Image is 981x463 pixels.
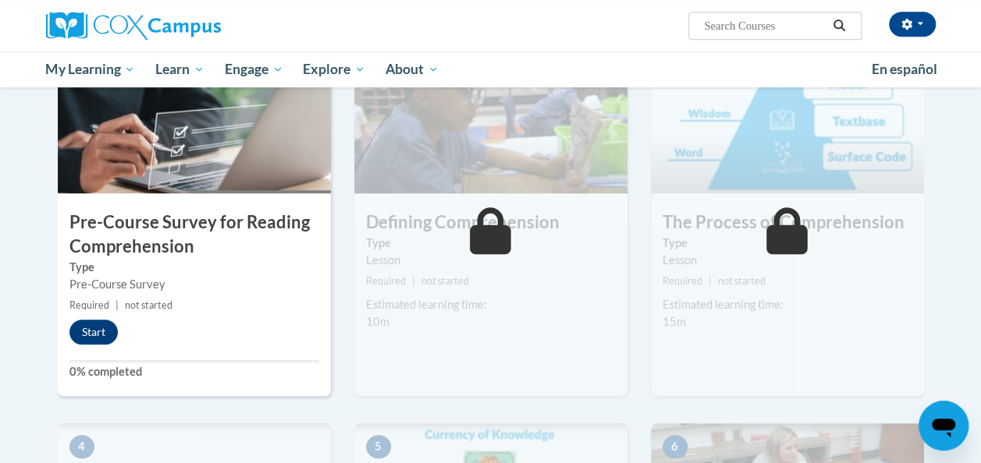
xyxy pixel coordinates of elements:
[69,299,109,311] span: Required
[69,259,319,276] label: Type
[69,276,319,293] div: Pre-Course Survey
[69,435,94,458] span: 4
[718,275,766,287] span: not started
[919,401,969,451] iframe: Button to launch messaging window
[303,60,365,79] span: Explore
[375,51,449,87] a: About
[366,435,391,458] span: 5
[366,235,616,252] label: Type
[709,275,712,287] span: |
[125,299,172,311] span: not started
[116,299,119,311] span: |
[69,320,118,345] button: Start
[145,51,215,87] a: Learn
[366,296,616,313] div: Estimated learning time:
[155,60,204,79] span: Learn
[862,53,947,86] a: En español
[651,37,924,193] img: Course Image
[46,12,221,40] img: Cox Campus
[293,51,375,87] a: Explore
[827,16,851,35] button: Search
[366,275,406,287] span: Required
[412,275,415,287] span: |
[889,12,936,37] button: Account Settings
[872,61,937,77] span: En español
[663,435,688,458] span: 6
[366,315,389,328] span: 10m
[36,51,146,87] a: My Learning
[702,16,827,35] input: Search Courses
[386,60,439,79] span: About
[651,210,924,235] h3: The Process of Comprehension
[34,51,947,87] div: Main menu
[69,363,319,380] label: 0% completed
[663,252,912,269] div: Lesson
[45,60,135,79] span: My Learning
[663,235,912,252] label: Type
[215,51,293,87] a: Engage
[58,210,331,259] h3: Pre-Course Survey for Reading Comprehension
[354,37,627,193] img: Course Image
[663,296,912,313] div: Estimated learning time:
[663,315,686,328] span: 15m
[225,60,283,79] span: Engage
[663,275,702,287] span: Required
[421,275,469,287] span: not started
[46,12,327,40] a: Cox Campus
[366,252,616,269] div: Lesson
[354,210,627,235] h3: Defining Comprehension
[58,37,331,193] img: Course Image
